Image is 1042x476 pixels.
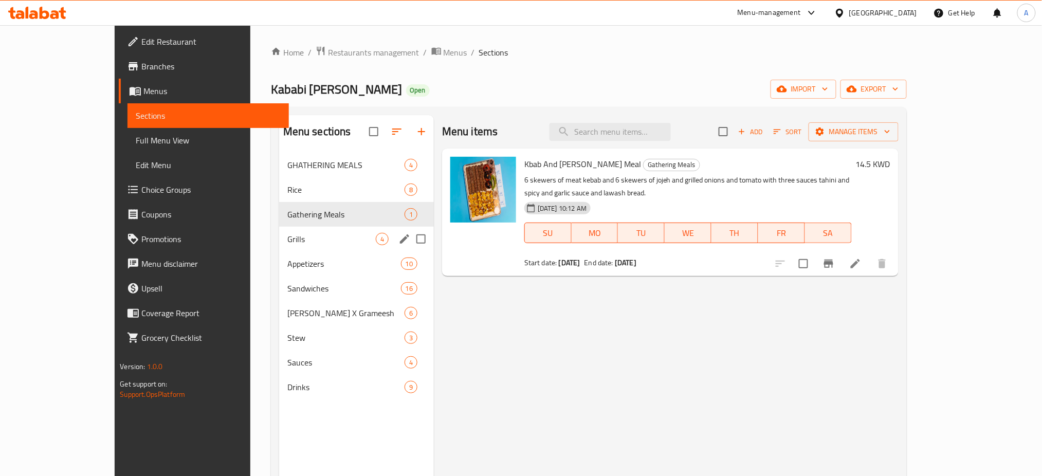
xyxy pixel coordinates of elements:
button: WE [665,223,711,243]
span: Rice [287,184,405,196]
b: [DATE] [559,256,580,269]
div: items [405,307,417,319]
div: GHATHERING MEALS4 [279,153,434,177]
span: 9 [405,382,417,392]
div: [GEOGRAPHIC_DATA] [849,7,917,19]
a: Sections [127,103,289,128]
button: Add [734,124,767,140]
span: Gathering Meals [644,159,700,171]
span: import [779,83,828,96]
a: Support.OpsPlatform [120,388,185,401]
div: Drinks [287,381,405,393]
span: Grocery Checklist [141,332,281,344]
span: Open [406,86,430,95]
span: TU [622,226,661,241]
span: Add item [734,124,767,140]
span: Kababi [PERSON_NAME] [271,78,402,101]
a: Choice Groups [119,177,289,202]
div: items [405,208,417,221]
span: Sandwiches [287,282,401,295]
div: items [405,159,417,171]
button: TH [711,223,758,243]
div: Grills4edit [279,227,434,251]
div: Open [406,84,430,97]
div: Sauces4 [279,350,434,375]
div: Drinks9 [279,375,434,399]
a: Menu disclaimer [119,251,289,276]
span: GHATHERING MEALS [287,159,405,171]
div: items [401,258,417,270]
span: Menus [143,85,281,97]
span: A [1025,7,1029,19]
span: Restaurants management [328,46,419,59]
span: Grills [287,233,376,245]
h2: Menu items [442,124,498,139]
div: items [405,356,417,369]
div: items [405,332,417,344]
span: Edit Menu [136,159,281,171]
span: Coupons [141,208,281,221]
button: Sort [771,124,805,140]
span: Version: [120,360,145,373]
span: 3 [405,333,417,343]
span: 10 [401,259,417,269]
div: Gathering Meals [643,159,700,171]
nav: breadcrumb [271,46,907,59]
img: Kbab And Jojah Ghathering Meal [450,157,516,223]
span: Choice Groups [141,184,281,196]
button: import [771,80,836,99]
span: Sauces [287,356,405,369]
span: 1 [405,210,417,219]
button: FR [758,223,805,243]
div: Appetizers10 [279,251,434,276]
li: / [471,46,475,59]
h2: Menu sections [283,124,351,139]
a: Branches [119,54,289,79]
a: Edit Menu [127,153,289,177]
span: Sections [479,46,508,59]
span: Stew [287,332,405,344]
span: End date: [584,256,613,269]
div: [PERSON_NAME] X Grameesh6 [279,301,434,325]
span: Coverage Report [141,307,281,319]
span: Sort [774,126,802,138]
span: Select section [712,121,734,142]
button: MO [572,223,618,243]
span: Get support on: [120,377,167,391]
span: [DATE] 10:12 AM [534,204,591,213]
span: Select to update [793,253,814,274]
span: Appetizers [287,258,401,270]
span: 6 [405,308,417,318]
button: Manage items [809,122,899,141]
a: Coverage Report [119,301,289,325]
span: SU [529,226,568,241]
button: Add section [409,119,434,144]
div: Stew3 [279,325,434,350]
span: Select all sections [363,121,385,142]
input: search [550,123,671,141]
span: 4 [405,160,417,170]
b: [DATE] [615,256,636,269]
span: Add [737,126,764,138]
div: Sandwiches16 [279,276,434,301]
span: Sort sections [385,119,409,144]
button: export [840,80,907,99]
li: / [424,46,427,59]
span: Sort items [767,124,809,140]
div: Menu-management [738,7,801,19]
span: 4 [376,234,388,244]
span: SA [809,226,848,241]
span: FR [762,226,801,241]
div: Gathering Meals1 [279,202,434,227]
span: Sections [136,109,281,122]
li: / [308,46,312,59]
span: Kbab And [PERSON_NAME] Meal [524,156,641,172]
a: Upsell [119,276,289,301]
a: Edit menu item [849,258,862,270]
